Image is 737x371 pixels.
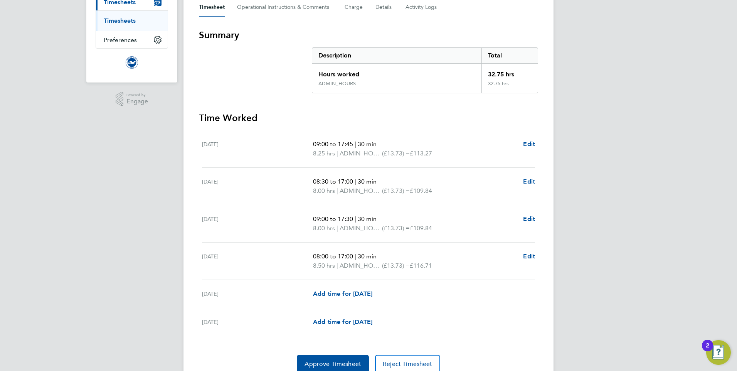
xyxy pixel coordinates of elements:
[116,92,148,106] a: Powered byEngage
[523,215,535,223] span: Edit
[126,92,148,98] span: Powered by
[312,47,538,93] div: Summary
[358,140,377,148] span: 30 min
[313,178,353,185] span: 08:30 to 17:00
[337,262,338,269] span: |
[312,48,481,63] div: Description
[126,56,138,69] img: brightonandhovealbion-logo-retina.png
[355,215,356,223] span: |
[318,81,356,87] div: ADMIN_HOURS
[358,178,377,185] span: 30 min
[313,317,372,327] a: Add time for [DATE]
[202,140,313,158] div: [DATE]
[104,17,136,24] a: Timesheets
[706,346,709,356] div: 2
[337,187,338,194] span: |
[202,317,313,327] div: [DATE]
[383,360,432,368] span: Reject Timesheet
[523,140,535,149] a: Edit
[481,81,538,93] div: 32.75 hrs
[523,177,535,186] a: Edit
[199,112,538,124] h3: Time Worked
[313,290,372,297] span: Add time for [DATE]
[313,253,353,260] span: 08:00 to 17:00
[523,214,535,224] a: Edit
[358,253,377,260] span: 30 min
[202,252,313,270] div: [DATE]
[410,224,432,232] span: £109.84
[202,177,313,196] div: [DATE]
[305,360,361,368] span: Approve Timesheet
[313,187,335,194] span: 8.00 hrs
[313,262,335,269] span: 8.50 hrs
[312,64,481,81] div: Hours worked
[202,289,313,298] div: [DATE]
[410,262,432,269] span: £116.71
[355,253,356,260] span: |
[355,140,356,148] span: |
[199,29,538,41] h3: Summary
[358,215,377,223] span: 30 min
[481,48,538,63] div: Total
[313,289,372,298] a: Add time for [DATE]
[313,140,353,148] span: 09:00 to 17:45
[706,340,731,365] button: Open Resource Center, 2 new notifications
[355,178,356,185] span: |
[523,140,535,148] span: Edit
[313,318,372,325] span: Add time for [DATE]
[340,224,382,233] span: ADMIN_HOURS
[382,224,410,232] span: (£13.73) =
[104,36,137,44] span: Preferences
[481,64,538,81] div: 32.75 hrs
[410,150,432,157] span: £113.27
[382,262,410,269] span: (£13.73) =
[96,31,168,48] button: Preferences
[382,150,410,157] span: (£13.73) =
[523,252,535,261] a: Edit
[340,149,382,158] span: ADMIN_HOURS
[202,214,313,233] div: [DATE]
[523,253,535,260] span: Edit
[340,186,382,196] span: ADMIN_HOURS
[96,56,168,69] a: Go to home page
[313,150,335,157] span: 8.25 hrs
[313,215,353,223] span: 09:00 to 17:30
[523,178,535,185] span: Edit
[337,150,338,157] span: |
[382,187,410,194] span: (£13.73) =
[337,224,338,232] span: |
[126,98,148,105] span: Engage
[340,261,382,270] span: ADMIN_HOURS
[313,224,335,232] span: 8.00 hrs
[410,187,432,194] span: £109.84
[96,10,168,31] div: Timesheets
